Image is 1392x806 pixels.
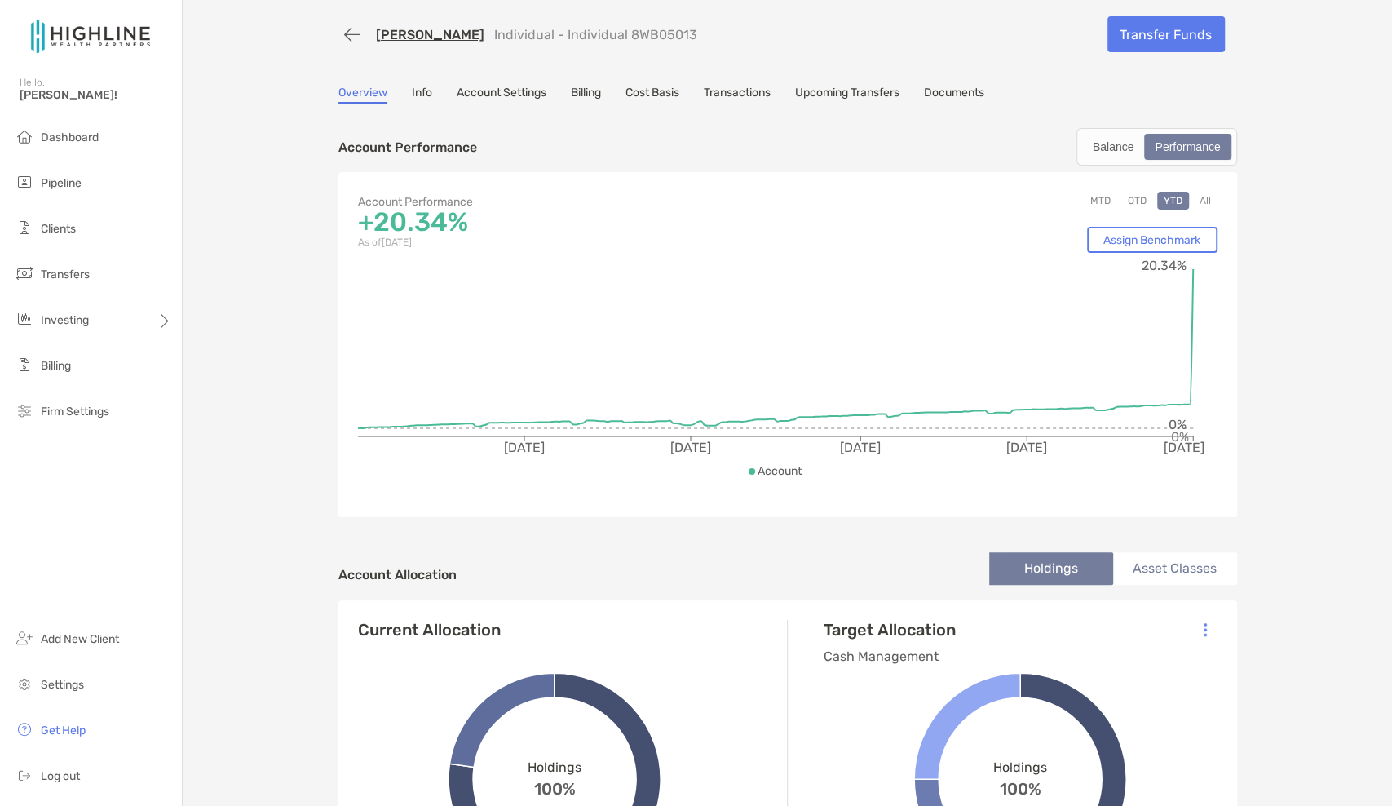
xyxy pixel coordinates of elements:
a: Info [412,86,432,104]
a: Assign Benchmark [1087,227,1217,253]
a: Account Settings [457,86,546,104]
a: Billing [571,86,601,104]
img: settings icon [15,674,34,693]
tspan: [DATE] [840,440,881,455]
button: MTD [1084,192,1117,210]
span: 100% [1000,775,1041,799]
button: QTD [1121,192,1153,210]
p: Account [758,461,802,481]
span: Log out [41,769,80,783]
div: Performance [1146,135,1229,158]
img: dashboard icon [15,126,34,146]
span: [PERSON_NAME]! [20,88,172,102]
a: [PERSON_NAME] [376,27,484,42]
img: firm-settings icon [15,401,34,420]
img: logout icon [15,765,34,785]
span: Settings [41,678,84,692]
h4: Account Allocation [338,567,457,582]
p: Cash Management [824,646,956,666]
p: Individual - Individual 8WB05013 [494,27,697,42]
img: Zoe Logo [20,7,162,65]
div: Balance [1084,135,1143,158]
img: transfers icon [15,263,34,283]
a: Upcoming Transfers [795,86,899,104]
tspan: [DATE] [1164,440,1204,455]
img: billing icon [15,355,34,374]
span: Holdings [993,759,1047,775]
img: add_new_client icon [15,628,34,648]
a: Documents [924,86,984,104]
tspan: [DATE] [1006,440,1047,455]
p: As of [DATE] [358,232,788,253]
h4: Target Allocation [824,620,956,640]
span: Clients [41,222,76,236]
span: Pipeline [41,176,82,190]
a: Overview [338,86,387,104]
li: Holdings [989,552,1113,585]
a: Cost Basis [625,86,679,104]
img: pipeline icon [15,172,34,192]
p: +20.34% [358,212,788,232]
tspan: [DATE] [503,440,544,455]
button: All [1193,192,1217,210]
span: Add New Client [41,632,119,646]
h4: Current Allocation [358,620,501,640]
p: Account Performance [358,192,788,212]
tspan: 0% [1169,417,1187,432]
tspan: 0% [1171,429,1189,445]
img: get-help icon [15,720,34,739]
div: segmented control [1076,128,1237,166]
img: investing icon [15,309,34,329]
span: Investing [41,313,89,327]
span: Firm Settings [41,405,109,418]
span: Holdings [528,759,581,775]
span: Dashboard [41,131,99,144]
tspan: [DATE] [669,440,710,455]
tspan: 20.34% [1142,258,1187,273]
img: clients icon [15,218,34,237]
a: Transfer Funds [1107,16,1225,52]
li: Asset Classes [1113,552,1237,585]
span: 100% [534,775,576,799]
span: Transfers [41,268,90,281]
span: Get Help [41,724,86,737]
span: Billing [41,359,71,373]
button: YTD [1157,192,1189,210]
img: Icon List Menu [1204,622,1207,637]
p: Account Performance [338,137,477,157]
a: Transactions [704,86,771,104]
